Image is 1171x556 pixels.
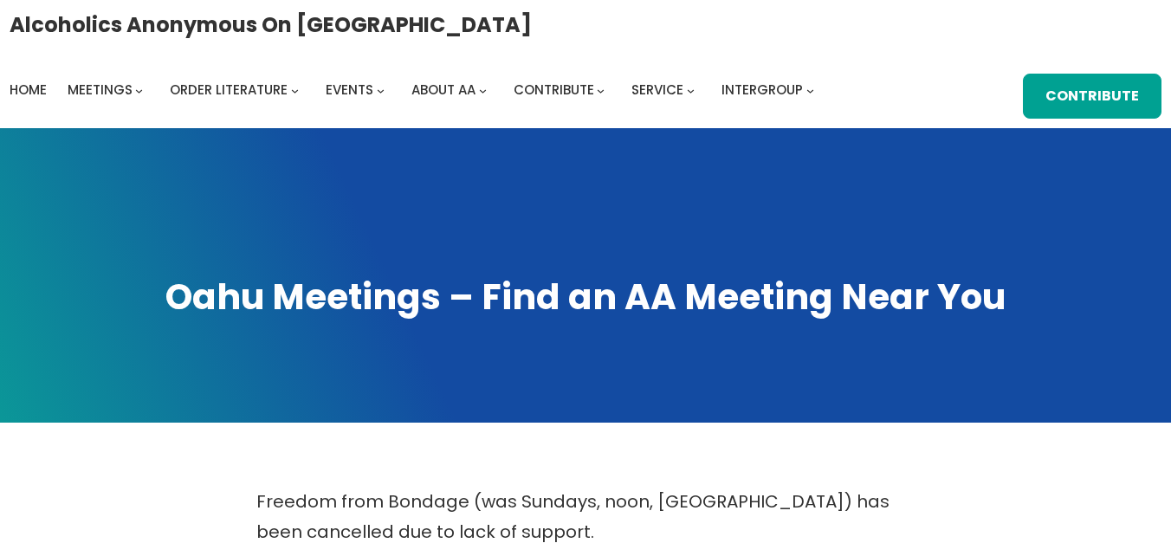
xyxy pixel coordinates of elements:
a: Contribute [514,78,594,102]
button: Intergroup submenu [806,86,814,94]
a: Alcoholics Anonymous on [GEOGRAPHIC_DATA] [10,6,532,43]
a: Meetings [68,78,133,102]
button: Meetings submenu [135,86,143,94]
a: Service [631,78,683,102]
span: Meetings [68,81,133,99]
a: About AA [411,78,476,102]
button: About AA submenu [479,86,487,94]
nav: Intergroup [10,78,820,102]
button: Order Literature submenu [291,86,299,94]
span: Intergroup [721,81,803,99]
span: Home [10,81,47,99]
p: Freedom from Bondage (was Sundays, noon, [GEOGRAPHIC_DATA]) has been cancelled due to lack of sup... [256,487,915,547]
button: Service submenu [687,86,695,94]
span: Contribute [514,81,594,99]
a: Home [10,78,47,102]
a: Events [326,78,373,102]
a: Contribute [1023,74,1161,119]
span: Events [326,81,373,99]
a: Intergroup [721,78,803,102]
button: Contribute submenu [597,86,605,94]
span: Service [631,81,683,99]
button: Events submenu [377,86,385,94]
span: Order Literature [170,81,288,99]
h1: Oahu Meetings – Find an AA Meeting Near You [17,273,1154,320]
span: About AA [411,81,476,99]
